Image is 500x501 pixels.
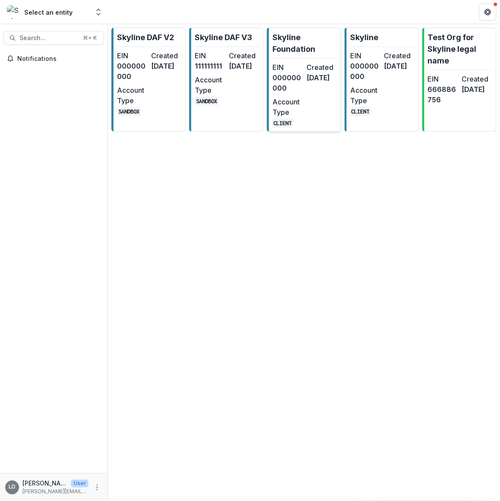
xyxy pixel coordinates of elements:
dt: EIN [428,74,459,84]
dd: [DATE] [384,61,415,71]
dd: 000000000 [350,61,381,82]
p: Skyline DAF V2 [117,32,174,43]
dt: EIN [195,50,225,61]
a: Skyline DAF V2EIN000000000Created[DATE]Account TypeSANDBOX [111,28,186,132]
p: [PERSON_NAME][EMAIL_ADDRESS][DOMAIN_NAME] [22,488,89,496]
dd: 666886756 [428,84,459,105]
dd: [DATE] [307,72,337,83]
p: User [71,480,89,488]
a: Test Org for Skyline legal nameEIN666886756Created[DATE] [422,28,497,132]
code: SANDBOX [195,97,218,106]
code: CLIENT [272,119,293,128]
button: Open entity switcher [92,3,104,21]
dt: Created [462,74,493,84]
button: More [92,482,102,493]
div: Lisa Dinh [9,485,16,490]
dt: Account Type [272,97,303,117]
div: ⌘ + K [81,33,98,43]
p: Test Org for Skyline legal name [428,32,493,66]
dd: 000000000 [272,72,303,93]
dd: 111111111 [195,61,225,71]
p: Skyline DAF V3 [195,32,252,43]
dt: EIN [350,50,381,61]
dt: Created [151,50,182,61]
a: Skyline FoundationEIN000000000Created[DATE]Account TypeCLIENT [267,28,341,132]
img: Select an entity [7,5,21,19]
button: Search... [3,31,104,45]
dd: [DATE] [229,61,259,71]
span: Notifications [17,55,101,63]
a: Skyline DAF V3EIN111111111Created[DATE]Account TypeSANDBOX [189,28,263,132]
dt: Account Type [117,85,148,106]
dt: Created [307,62,337,72]
dt: Created [384,50,415,61]
a: SkylineEIN000000000Created[DATE]Account TypeCLIENT [345,28,419,132]
dt: EIN [117,50,148,61]
p: Skyline [350,32,378,43]
div: Select an entity [24,8,73,17]
dt: Account Type [350,85,381,106]
dt: Created [229,50,259,61]
dt: Account Type [195,75,225,95]
p: [PERSON_NAME] [22,479,67,488]
code: CLIENT [350,107,371,116]
dd: [DATE] [151,61,182,71]
code: SANDBOX [117,107,141,116]
dd: [DATE] [462,84,493,95]
p: Skyline Foundation [272,32,337,55]
button: Get Help [479,3,497,21]
span: Search... [19,35,78,42]
dd: 000000000 [117,61,148,82]
dt: EIN [272,62,303,72]
button: Notifications [3,52,104,66]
